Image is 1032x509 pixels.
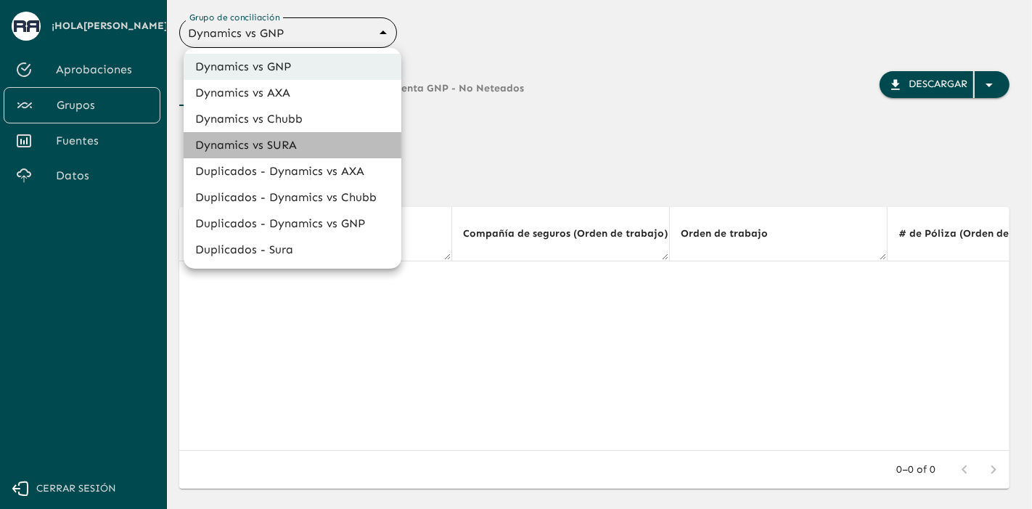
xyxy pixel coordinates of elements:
[184,54,401,80] li: Dynamics vs GNP
[184,132,401,158] li: Dynamics vs SURA
[184,184,401,211] li: Duplicados - Dynamics vs Chubb
[184,237,401,263] li: Duplicados - Sura
[184,106,401,132] li: Dynamics vs Chubb
[184,158,401,184] li: Duplicados - Dynamics vs AXA
[184,80,401,106] li: Dynamics vs AXA
[184,211,401,237] li: Duplicados - Dynamics vs GNP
